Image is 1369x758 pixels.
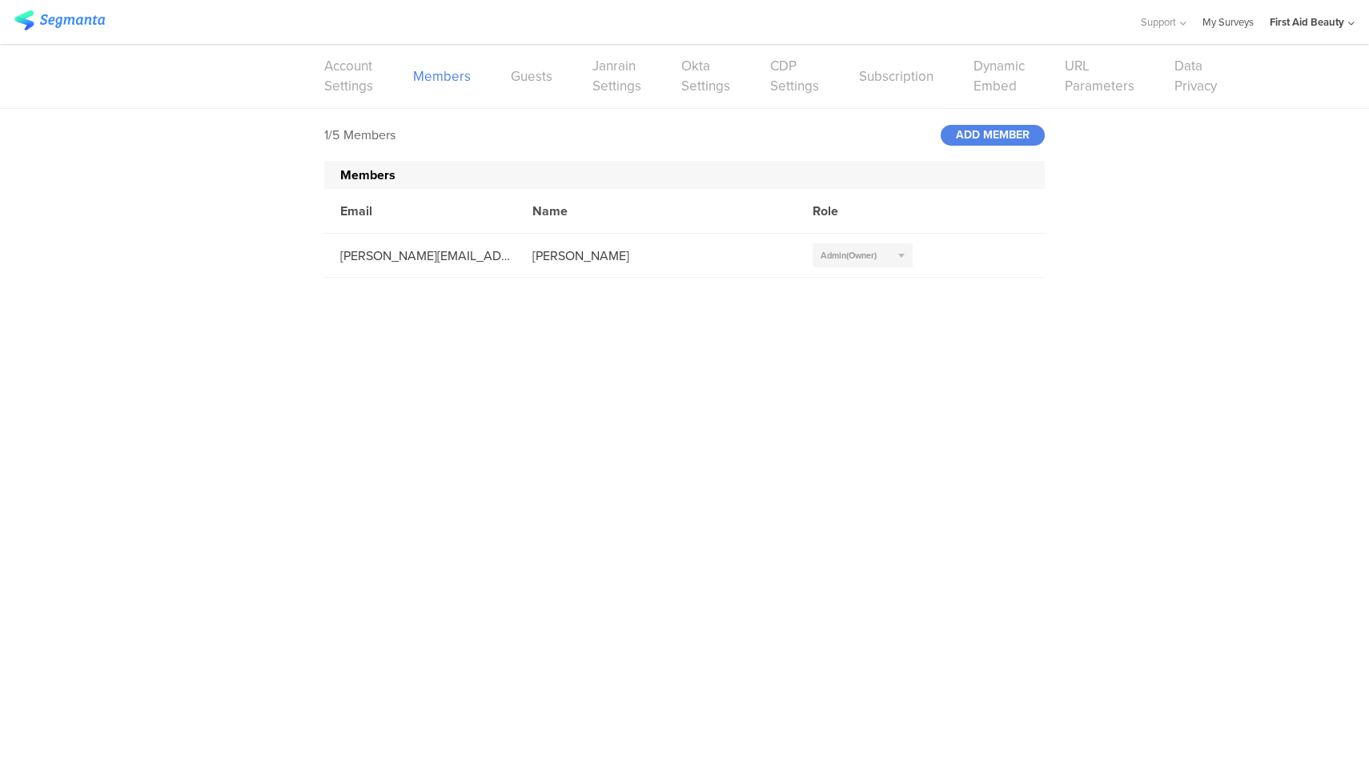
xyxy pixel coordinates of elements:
img: segmanta logo [14,10,105,30]
a: URL Parameters [1065,56,1134,96]
a: Okta Settings [681,56,730,96]
div: Email [324,202,516,220]
a: Dynamic Embed [974,56,1025,96]
div: ADD MEMBER [941,125,1045,146]
a: Guests [511,66,552,86]
span: Support [1141,14,1176,30]
span: (Owner) [846,249,877,262]
a: CDP Settings [770,56,819,96]
div: 1/5 Members [324,126,395,144]
span: Admin [821,249,877,262]
div: First Aid Beauty [1270,14,1344,30]
a: Subscription [859,66,933,86]
div: Name [516,202,797,220]
div: [PERSON_NAME] [516,247,797,265]
a: Account Settings [324,56,373,96]
a: Janrain Settings [592,56,641,96]
a: Data Privacy [1174,56,1217,96]
div: Members [324,161,1045,189]
div: Role [797,202,941,220]
div: [PERSON_NAME][EMAIL_ADDRESS][DOMAIN_NAME] [324,247,516,265]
